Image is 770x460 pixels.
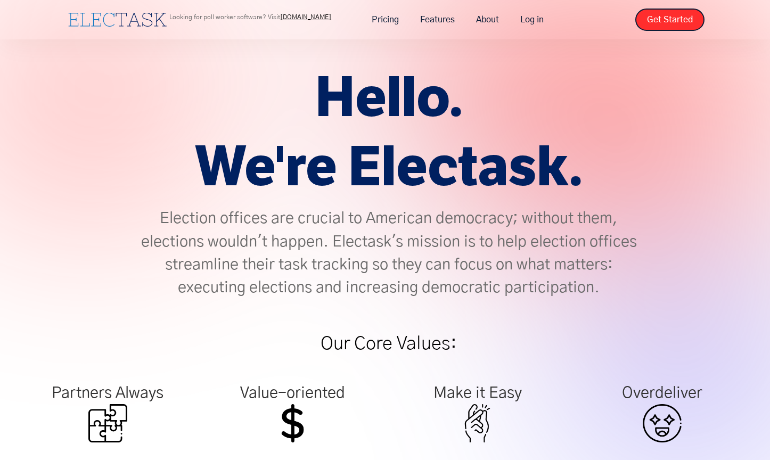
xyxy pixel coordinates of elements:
a: Log in [510,9,554,31]
a: [DOMAIN_NAME] [280,14,331,20]
div: Partners Always [21,388,195,399]
a: About [465,9,510,31]
a: Get Started [635,9,705,31]
a: Pricing [361,9,409,31]
div: Make it Easy [390,388,564,399]
div: Value-oriented [206,388,380,399]
h1: Our Core Values: [138,321,639,367]
p: Election offices are crucial to American democracy; without them, elections wouldn't happen. Elec... [138,207,639,300]
h1: Hello. We're Electask. [138,64,639,202]
a: Features [409,9,465,31]
p: Looking for poll worker software? Visit [169,14,331,20]
div: Overdeliver [575,388,749,399]
a: home [65,10,169,29]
